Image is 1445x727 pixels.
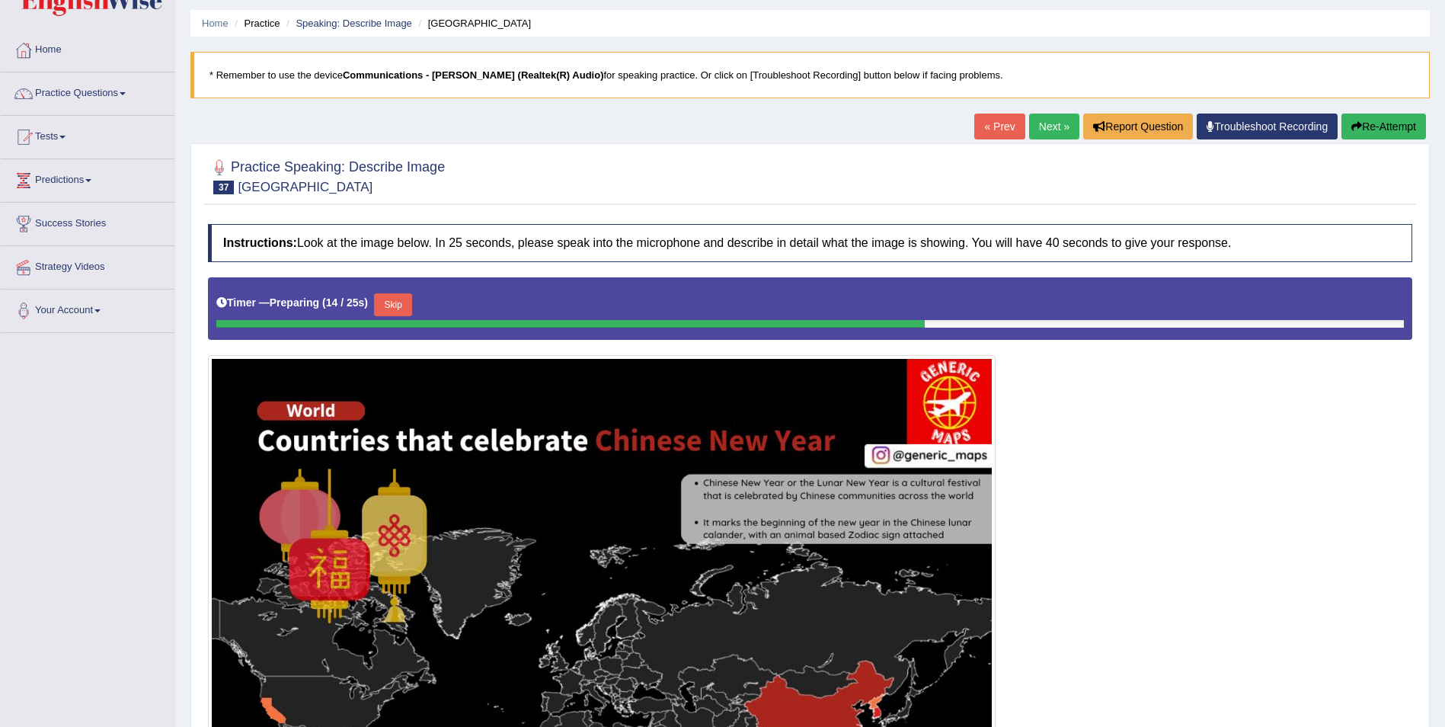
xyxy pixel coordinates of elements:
b: Preparing [270,296,319,309]
a: Tests [1,116,174,154]
b: ) [364,296,368,309]
a: Home [1,29,174,67]
a: Next » [1029,114,1079,139]
a: « Prev [974,114,1025,139]
a: Speaking: Describe Image [296,18,411,29]
b: ( [322,296,326,309]
blockquote: * Remember to use the device for speaking practice. Or click on [Troubleshoot Recording] button b... [190,52,1430,98]
small: [GEOGRAPHIC_DATA] [238,180,372,194]
button: Report Question [1083,114,1193,139]
li: Practice [231,16,280,30]
a: Strategy Videos [1,246,174,284]
b: Instructions: [223,236,297,249]
h4: Look at the image below. In 25 seconds, please speak into the microphone and describe in detail w... [208,224,1412,262]
b: Communications - [PERSON_NAME] (Realtek(R) Audio) [343,69,604,81]
a: Predictions [1,159,174,197]
b: 14 / 25s [326,296,365,309]
a: Your Account [1,290,174,328]
h2: Practice Speaking: Describe Image [208,156,445,194]
a: Practice Questions [1,72,174,110]
span: 37 [213,181,234,194]
a: Success Stories [1,203,174,241]
li: [GEOGRAPHIC_DATA] [414,16,531,30]
button: Re-Attempt [1341,114,1426,139]
h5: Timer — [216,297,368,309]
a: Home [202,18,229,29]
button: Skip [374,293,412,316]
a: Troubleshoot Recording [1197,114,1338,139]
